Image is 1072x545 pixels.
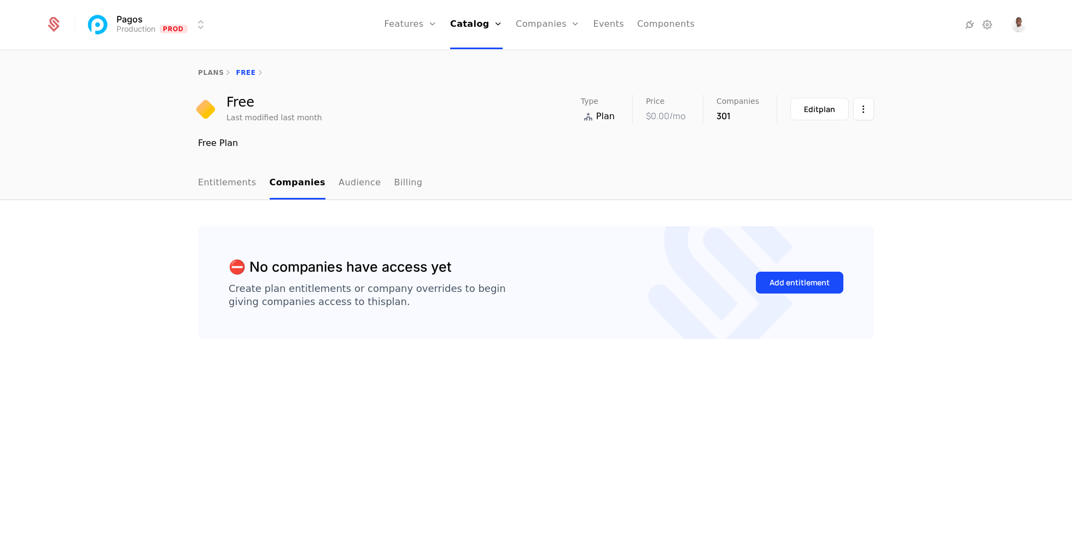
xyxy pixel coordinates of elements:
div: Last modified last month [226,112,322,123]
div: Production [116,24,155,34]
a: Billing [394,167,423,200]
a: Companies [270,167,326,200]
a: plans [198,69,224,77]
button: Add entitlement [756,272,843,294]
div: Edit plan [804,104,835,115]
a: Entitlements [198,167,257,200]
button: Select action [853,98,874,120]
div: Create plan entitlements or company overrides to begin giving companies access to this plan . [229,282,506,308]
button: Editplan [790,98,849,120]
span: Companies [716,97,759,105]
a: Settings [981,18,994,31]
span: Price [646,97,665,105]
div: Free [226,96,322,109]
span: Type [581,97,598,105]
div: Free Plan [198,137,874,150]
a: Integrations [963,18,976,31]
span: Plan [596,110,615,123]
div: $0.00 /mo [646,109,685,122]
span: Pagos [116,15,143,24]
nav: Main [198,167,874,200]
a: Audience [339,167,381,200]
img: Pagos [85,11,111,38]
div: Add entitlement [770,277,830,288]
img: LJ Durante [1011,17,1027,32]
div: 301 [716,109,759,122]
button: Select environment [88,13,207,37]
div: ⛔️ No companies have access yet [229,257,452,278]
button: Open user button [1011,17,1027,32]
span: Prod [160,25,188,33]
ul: Choose Sub Page [198,167,422,200]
